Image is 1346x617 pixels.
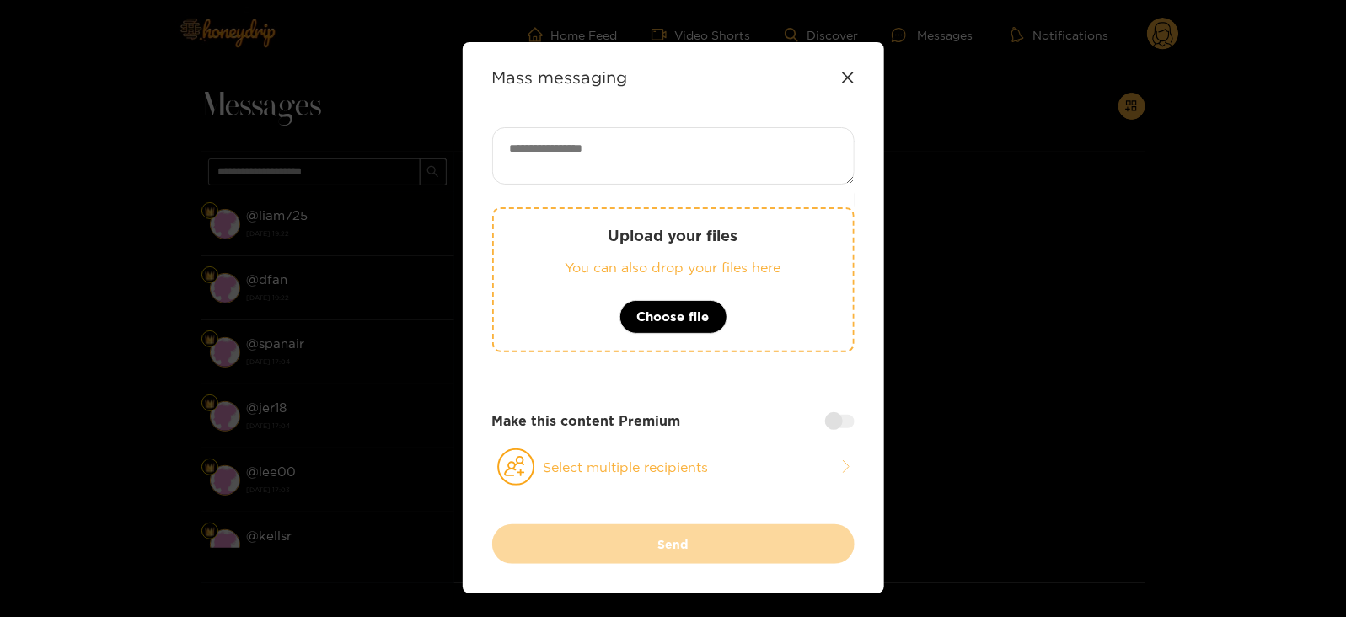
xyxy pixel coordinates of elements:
span: Choose file [637,307,710,327]
button: Choose file [619,300,727,334]
strong: Make this content Premium [492,411,681,431]
p: Upload your files [528,226,819,245]
button: Select multiple recipients [492,448,855,486]
button: Send [492,524,855,564]
p: You can also drop your files here [528,258,819,277]
strong: Mass messaging [492,67,628,87]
